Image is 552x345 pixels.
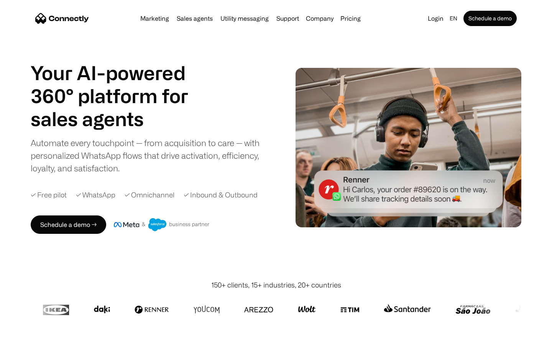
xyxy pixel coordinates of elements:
[125,190,174,200] div: ✓ Omnichannel
[137,15,172,21] a: Marketing
[114,218,210,231] img: Meta and Salesforce business partner badge.
[31,136,272,174] div: Automate every touchpoint — from acquisition to care — with personalized WhatsApp flows that driv...
[306,13,333,24] div: Company
[273,15,302,21] a: Support
[425,13,447,24] a: Login
[31,190,67,200] div: ✓ Free pilot
[211,280,341,290] div: 150+ clients, 15+ industries, 20+ countries
[31,61,207,107] h1: Your AI-powered 360° platform for
[463,11,517,26] a: Schedule a demo
[76,190,115,200] div: ✓ WhatsApp
[450,13,457,24] div: en
[15,332,46,342] ul: Language list
[217,15,272,21] a: Utility messaging
[8,331,46,342] aside: Language selected: English
[174,15,216,21] a: Sales agents
[31,215,106,234] a: Schedule a demo →
[337,15,364,21] a: Pricing
[184,190,258,200] div: ✓ Inbound & Outbound
[31,107,207,130] h1: sales agents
